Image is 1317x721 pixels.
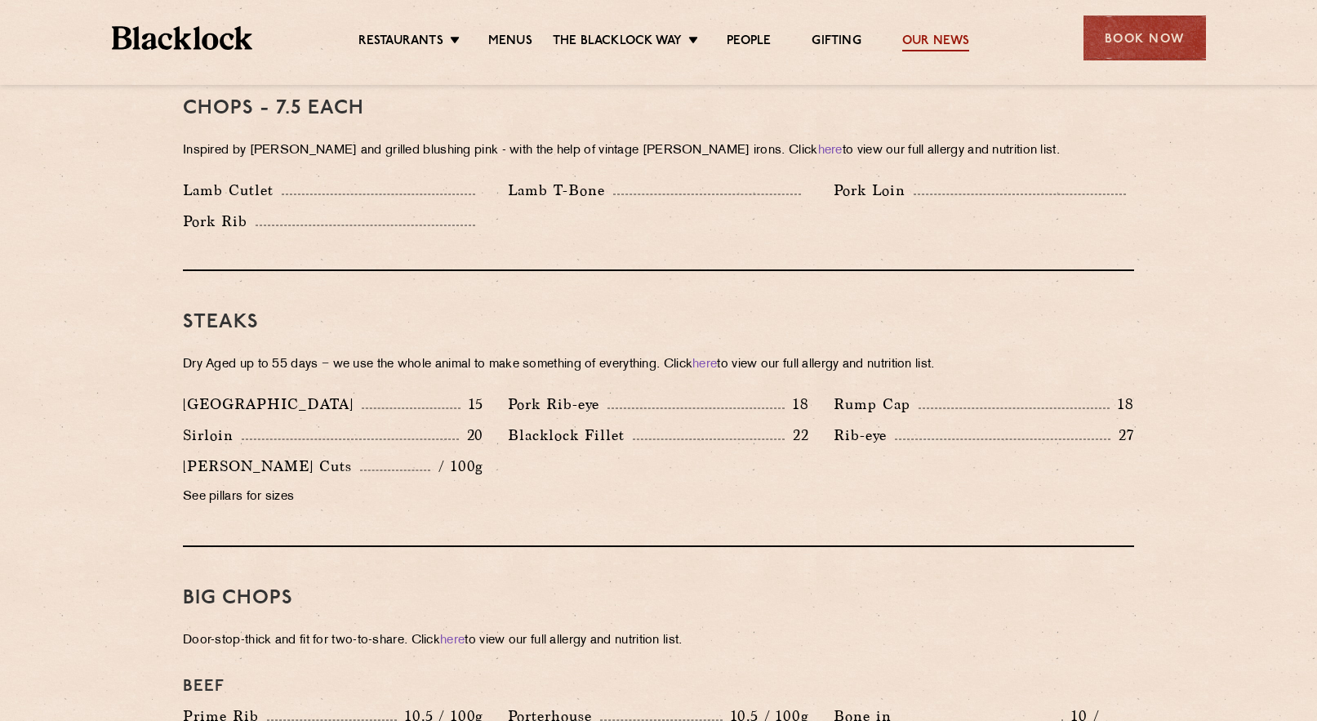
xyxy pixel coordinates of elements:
[459,425,484,446] p: 20
[902,33,970,51] a: Our News
[508,393,607,416] p: Pork Rib-eye
[785,394,809,415] p: 18
[183,179,282,202] p: Lamb Cutlet
[785,425,809,446] p: 22
[834,179,914,202] p: Pork Loin
[1110,425,1134,446] p: 27
[183,98,1134,119] h3: Chops - 7.5 each
[812,33,861,51] a: Gifting
[430,456,483,477] p: / 100g
[692,358,717,371] a: here
[508,424,633,447] p: Blacklock Fillet
[183,630,1134,652] p: Door-stop-thick and fit for two-to-share. Click to view our full allergy and nutrition list.
[183,393,362,416] p: [GEOGRAPHIC_DATA]
[440,634,465,647] a: here
[183,677,1134,697] h4: Beef
[183,455,360,478] p: [PERSON_NAME] Cuts
[183,210,256,233] p: Pork Rib
[183,486,483,509] p: See pillars for sizes
[183,354,1134,376] p: Dry Aged up to 55 days − we use the whole animal to make something of everything. Click to view o...
[834,424,895,447] p: Rib-eye
[183,588,1134,609] h3: Big Chops
[488,33,532,51] a: Menus
[727,33,771,51] a: People
[358,33,443,51] a: Restaurants
[553,33,682,51] a: The Blacklock Way
[1110,394,1134,415] p: 18
[818,145,843,157] a: here
[112,26,253,50] img: BL_Textured_Logo-footer-cropped.svg
[183,424,242,447] p: Sirloin
[183,312,1134,333] h3: Steaks
[461,394,484,415] p: 15
[834,393,919,416] p: Rump Cap
[508,179,613,202] p: Lamb T-Bone
[1083,16,1206,60] div: Book Now
[183,140,1134,162] p: Inspired by [PERSON_NAME] and grilled blushing pink - with the help of vintage [PERSON_NAME] iron...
